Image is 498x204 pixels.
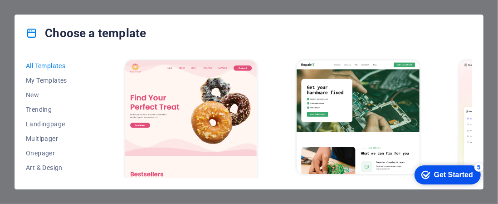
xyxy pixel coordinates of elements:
h4: Choose a template [26,26,146,40]
div: Get Started 5 items remaining, 0% complete [7,5,73,24]
span: Landingpage [26,120,85,128]
button: Multipager [26,131,85,146]
span: Multipager [26,135,85,142]
span: Onepager [26,149,85,157]
button: All Templates [26,59,85,73]
span: New [26,91,85,99]
button: Landingpage [26,117,85,131]
button: Blank [26,175,85,189]
button: Art & Design [26,160,85,175]
button: Trending [26,102,85,117]
span: Trending [26,106,85,113]
span: My Templates [26,77,85,84]
div: Get Started [27,10,66,18]
span: Art & Design [26,164,85,171]
div: 5 [67,2,76,11]
img: SugarDough [125,60,257,182]
button: My Templates [26,73,85,88]
button: New [26,88,85,102]
button: Onepager [26,146,85,160]
img: RepairIT [297,60,420,174]
span: All Templates [26,62,85,70]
